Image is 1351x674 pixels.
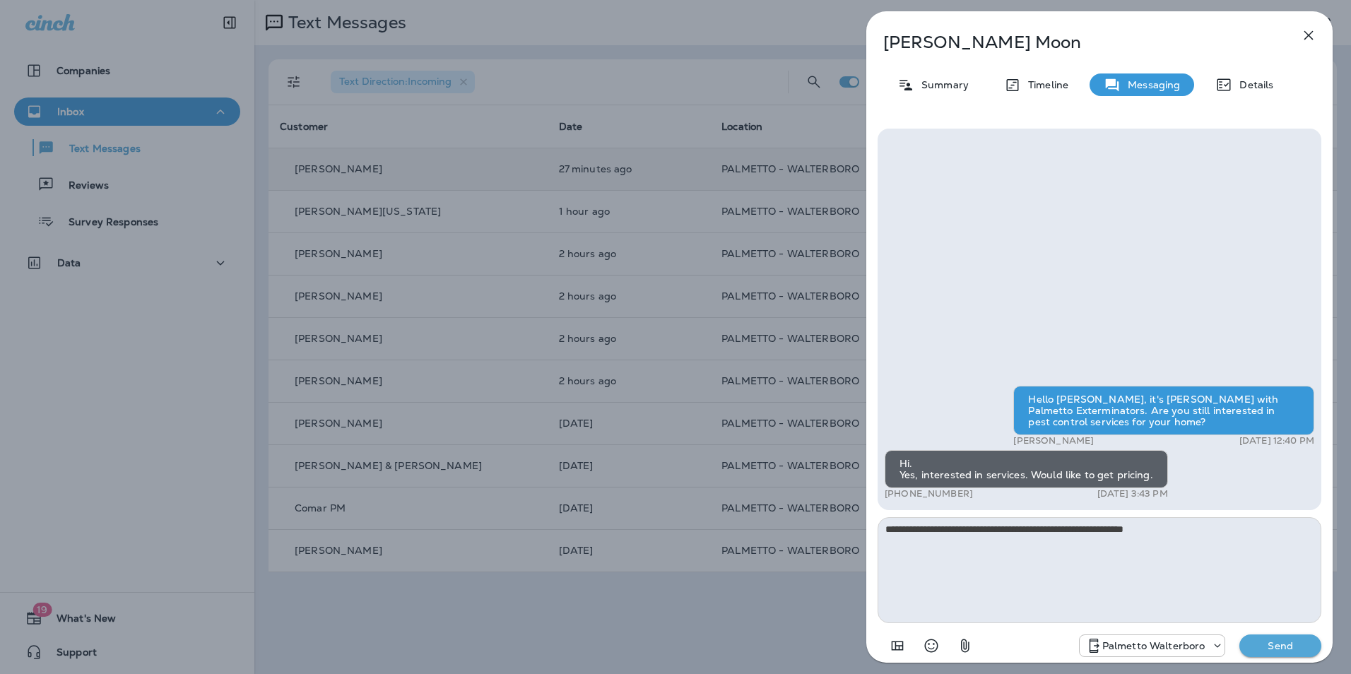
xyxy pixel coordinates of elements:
[883,32,1269,52] p: [PERSON_NAME] Moon
[1097,488,1168,499] p: [DATE] 3:43 PM
[1121,79,1180,90] p: Messaging
[885,450,1168,488] div: Hi. Yes, interested in services. Would like to get pricing.
[1080,637,1225,654] div: +1 (843) 549-4955
[914,79,969,90] p: Summary
[1013,435,1094,447] p: [PERSON_NAME]
[1013,386,1314,435] div: Hello [PERSON_NAME], it's [PERSON_NAME] with Palmetto Exterminators. Are you still interested in ...
[1239,634,1321,657] button: Send
[917,632,945,660] button: Select an emoji
[1251,639,1310,652] p: Send
[1102,640,1205,651] p: Palmetto Walterboro
[1232,79,1273,90] p: Details
[885,488,973,499] p: [PHONE_NUMBER]
[1239,435,1314,447] p: [DATE] 12:40 PM
[883,632,912,660] button: Add in a premade template
[1021,79,1068,90] p: Timeline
